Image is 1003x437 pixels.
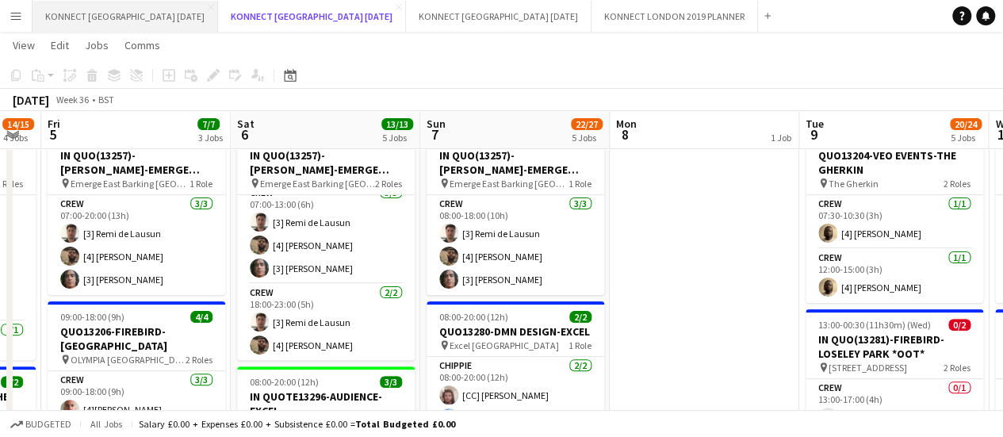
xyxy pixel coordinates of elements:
[237,284,415,361] app-card-role: Crew2/218:00-23:00 (5h)[3] Remi de Lausun[4] [PERSON_NAME]
[355,418,455,430] span: Total Budgeted £0.00
[44,35,75,56] a: Edit
[382,132,412,144] div: 5 Jobs
[237,117,255,131] span: Sat
[568,178,591,190] span: 1 Role
[803,125,824,144] span: 9
[572,132,602,144] div: 5 Jobs
[48,148,225,177] h3: IN QUO(13257)-[PERSON_NAME]-EMERGE EAST
[186,354,212,366] span: 2 Roles
[48,324,225,353] h3: QUO13206-FIREBIRD-[GEOGRAPHIC_DATA]
[380,376,402,388] span: 3/3
[218,1,406,32] button: KONNECT [GEOGRAPHIC_DATA] [DATE]
[427,301,604,434] app-job-card: 08:00-20:00 (12h)2/2QUO13280-DMN DESIGN-EXCEL Excel [GEOGRAPHIC_DATA]1 RoleCHIPPIE2/208:00-20:00 ...
[48,125,225,295] app-job-card: 07:00-20:00 (13h)3/3IN QUO(13257)-[PERSON_NAME]-EMERGE EAST Emerge East Barking [GEOGRAPHIC_DATA]...
[948,319,970,331] span: 0/2
[427,195,604,295] app-card-role: Crew3/308:00-18:00 (10h)[3] Remi de Lausun[4] [PERSON_NAME][3] [PERSON_NAME]
[424,125,446,144] span: 7
[806,249,983,303] app-card-role: Crew1/112:00-15:00 (3h)[4] [PERSON_NAME]
[381,118,413,130] span: 13/13
[427,117,446,131] span: Sun
[951,132,981,144] div: 5 Jobs
[33,1,218,32] button: KONNECT [GEOGRAPHIC_DATA] [DATE]
[52,94,92,105] span: Week 36
[48,117,60,131] span: Fri
[13,38,35,52] span: View
[118,35,167,56] a: Comms
[944,178,970,190] span: 2 Roles
[51,38,69,52] span: Edit
[98,94,114,105] div: BST
[806,379,983,433] app-card-role: Crew0/113:00-17:00 (4h)
[806,195,983,249] app-card-role: Crew1/107:30-10:30 (3h)[4] [PERSON_NAME]
[806,117,824,131] span: Tue
[806,125,983,303] app-job-card: 07:30-15:00 (7h30m)2/2QUO13204-VEO EVENTS-THE GHERKIN The Gherkin2 RolesCrew1/107:30-10:30 (3h)[4...
[237,389,415,418] h3: IN QUOTE13296-AUDIENCE-EXCEL
[71,354,186,366] span: OLYMPIA [GEOGRAPHIC_DATA]
[375,178,402,190] span: 2 Roles
[237,148,415,177] h3: IN QUO(13257)-[PERSON_NAME]-EMERGE EAST
[571,118,603,130] span: 22/27
[829,178,879,190] span: The Gherkin
[427,148,604,177] h3: IN QUO(13257)-[PERSON_NAME]-EMERGE EAST
[139,418,455,430] div: Salary £0.00 + Expenses £0.00 + Subsistence £0.00 =
[198,132,223,144] div: 3 Jobs
[78,35,115,56] a: Jobs
[771,132,791,144] div: 1 Job
[829,362,907,374] span: [STREET_ADDRESS]
[3,132,33,144] div: 4 Jobs
[944,362,970,374] span: 2 Roles
[450,178,568,190] span: Emerge East Barking [GEOGRAPHIC_DATA] IG11 0YP
[614,125,637,144] span: 8
[427,324,604,339] h3: QUO13280-DMN DESIGN-EXCEL
[87,418,125,430] span: All jobs
[25,419,71,430] span: Budgeted
[439,311,508,323] span: 08:00-20:00 (12h)
[189,178,212,190] span: 1 Role
[85,38,109,52] span: Jobs
[569,311,591,323] span: 2/2
[806,148,983,177] h3: QUO13204-VEO EVENTS-THE GHERKIN
[45,125,60,144] span: 5
[60,311,124,323] span: 09:00-18:00 (9h)
[818,319,931,331] span: 13:00-00:30 (11h30m) (Wed)
[616,117,637,131] span: Mon
[71,178,189,190] span: Emerge East Barking [GEOGRAPHIC_DATA] IG11 0YP
[124,38,160,52] span: Comms
[450,339,559,351] span: Excel [GEOGRAPHIC_DATA]
[6,35,41,56] a: View
[235,125,255,144] span: 6
[427,125,604,295] app-job-card: 08:00-18:00 (10h)3/3IN QUO(13257)-[PERSON_NAME]-EMERGE EAST Emerge East Barking [GEOGRAPHIC_DATA]...
[1,376,23,388] span: 2/2
[950,118,982,130] span: 20/24
[427,357,604,434] app-card-role: CHIPPIE2/208:00-20:00 (12h)[CC] [PERSON_NAME][4s] [PERSON_NAME]
[197,118,220,130] span: 7/7
[48,195,225,295] app-card-role: Crew3/307:00-20:00 (13h)[3] Remi de Lausun[4] [PERSON_NAME][3] [PERSON_NAME]
[237,125,415,360] app-job-card: 07:00-23:00 (16h)5/5IN QUO(13257)-[PERSON_NAME]-EMERGE EAST Emerge East Barking [GEOGRAPHIC_DATA]...
[406,1,591,32] button: KONNECT [GEOGRAPHIC_DATA] [DATE]
[237,184,415,284] app-card-role: Crew3/307:00-13:00 (6h)[3] Remi de Lausun[4] [PERSON_NAME][3] [PERSON_NAME]
[13,92,49,108] div: [DATE]
[568,339,591,351] span: 1 Role
[806,332,983,361] h3: IN QUO(13281)-FIREBIRD-LOSELEY PARK *OOT*
[591,1,758,32] button: KONNECT LONDON 2019 PLANNER
[250,376,319,388] span: 08:00-20:00 (12h)
[2,118,34,130] span: 14/15
[190,311,212,323] span: 4/4
[8,416,74,433] button: Budgeted
[260,178,375,190] span: Emerge East Barking [GEOGRAPHIC_DATA] IG11 0YP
